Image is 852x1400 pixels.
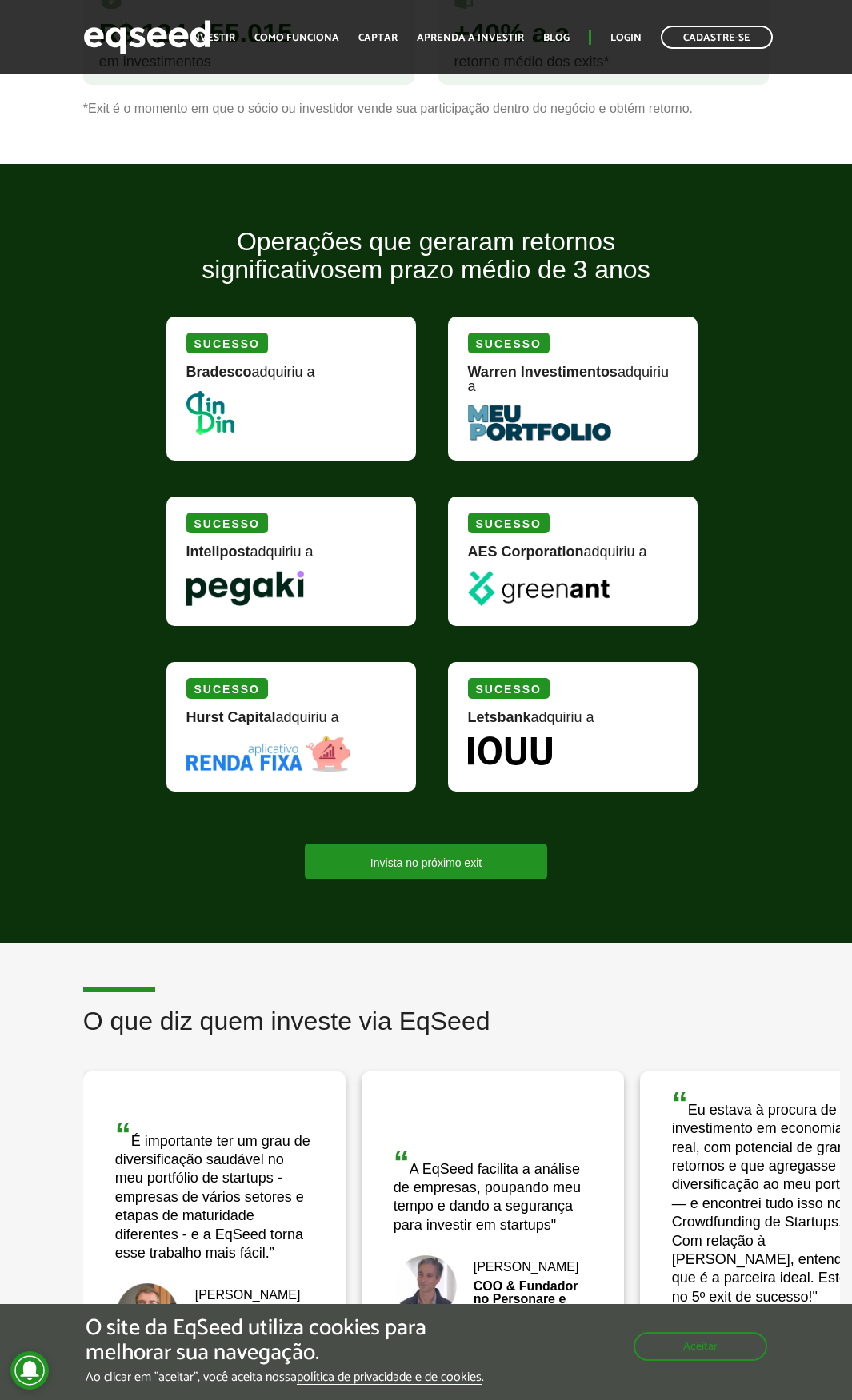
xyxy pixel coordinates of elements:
button: Aceitar [634,1332,767,1361]
strong: Warren Investimentos [468,364,618,380]
h2: Operações que geraram retornos significativos em prazo médio de 3 anos [154,228,698,308]
strong: Letsbank [468,709,531,725]
img: Iouu [468,736,552,765]
strong: AES Corporation [468,544,584,560]
span: “ [672,1086,688,1121]
h5: O site da EqSeed utiliza cookies para melhorar sua navegação. [86,1316,494,1366]
div: Sucesso [468,513,550,533]
a: Blog [543,33,570,43]
a: Captar [358,33,398,43]
a: política de privacidade e de cookies [297,1371,482,1385]
a: Login [610,33,642,43]
p: *Exit é o momento em que o sócio ou investidor vende sua participação dentro do negócio e obtém r... [83,101,770,116]
img: DinDin [186,391,234,435]
a: Invista no próximo exit [305,844,547,879]
img: Nick Johnston [115,1282,179,1346]
div: adquiriu a [468,710,678,736]
div: Sucesso [186,513,268,533]
img: Renda Fixa [186,736,351,772]
img: MeuPortfolio [468,405,611,441]
div: [PERSON_NAME] [394,1261,592,1274]
p: Ao clicar em "aceitar", você aceita nossa . [86,1370,494,1385]
div: adquiriu a [186,710,396,736]
h2: O que diz quem investe via EqSeed [83,1007,840,1059]
div: É importante ter um grau de diversificação saudável no meu portfólio de startups - empresas de vá... [115,1119,314,1263]
strong: Intelipost [186,544,250,560]
div: adquiriu a [186,544,396,571]
img: Bruno Rodrigues [394,1254,458,1318]
a: Cadastre-se [661,26,773,49]
strong: Hurst Capital [186,709,276,725]
div: COO & Fundador no Personare e Investidor da EqSeed [394,1280,592,1331]
img: EqSeed [83,16,211,58]
div: adquiriu a [468,365,678,405]
div: adquiriu a [468,544,678,571]
span: “ [115,1117,131,1152]
a: Como funciona [254,33,339,43]
div: Sucesso [468,333,550,353]
div: Sucesso [186,678,268,699]
div: Sucesso [468,678,550,699]
div: Sucesso [186,333,268,353]
div: adquiriu a [186,365,396,391]
img: Pegaki [186,571,304,606]
span: “ [394,1145,410,1180]
div: A EqSeed facilita a análise de empresas, poupando meu tempo e dando a segurança para investir em ... [394,1147,592,1235]
img: greenant [468,571,610,606]
strong: Bradesco [186,364,252,380]
div: [PERSON_NAME] [115,1289,314,1302]
a: Investir [189,33,235,43]
a: Aprenda a investir [417,33,524,43]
